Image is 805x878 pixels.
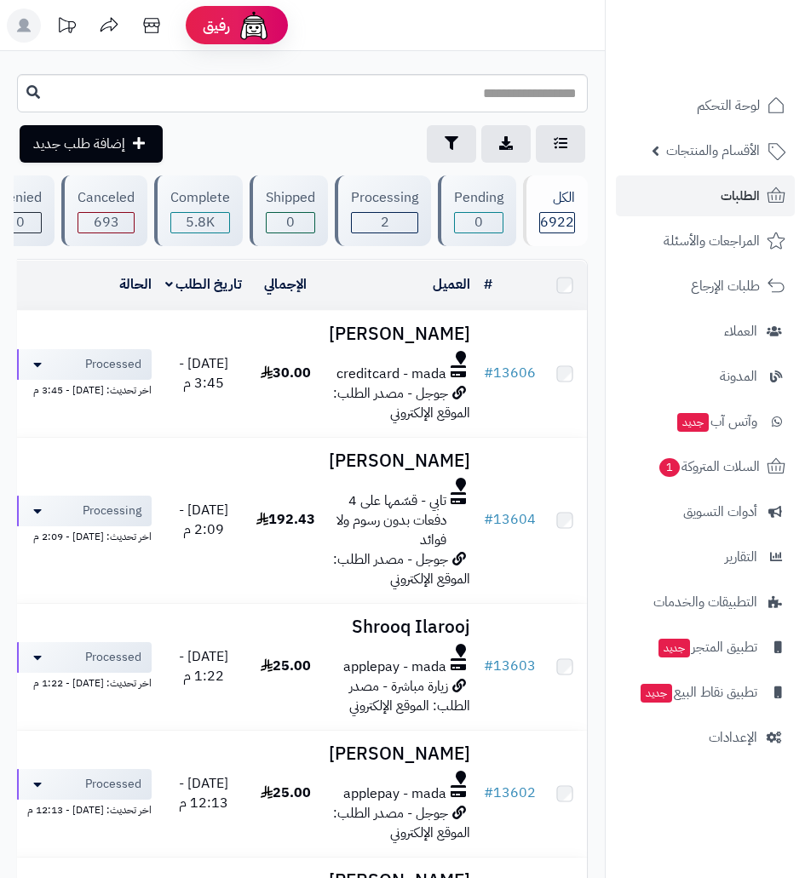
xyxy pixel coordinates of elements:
span: [DATE] - 2:09 م [179,500,228,540]
span: تطبيق المتجر [657,635,757,659]
a: السلات المتروكة1 [616,446,795,487]
a: الكل6922 [520,175,591,246]
span: Processed [85,356,141,373]
span: التقارير [725,545,757,569]
a: تحديثات المنصة [45,9,88,47]
span: تطبيق نقاط البيع [639,680,757,704]
span: رفيق [203,15,230,36]
div: 5831 [171,213,229,232]
span: 0 [455,213,503,232]
span: 1 [659,458,680,477]
span: طلبات الإرجاع [691,274,760,298]
span: applepay - mada [343,784,446,804]
span: لوحة التحكم [697,94,760,118]
span: [DATE] - 1:22 م [179,646,228,686]
h3: Shrooq Ilarooj [329,617,470,637]
div: Processing [351,188,418,208]
a: Pending 0 [434,175,520,246]
a: Complete 5.8K [151,175,246,246]
a: #13602 [484,783,536,803]
a: العملاء [616,311,795,352]
span: 25.00 [261,783,311,803]
span: جوجل - مصدر الطلب: الموقع الإلكتروني [333,549,470,589]
span: 2 [352,213,417,232]
span: 693 [78,213,134,232]
a: Canceled 693 [58,175,151,246]
a: #13606 [484,363,536,383]
a: لوحة التحكم [616,85,795,126]
span: جديد [658,639,690,657]
span: 0 [267,213,314,232]
span: 192.43 [256,509,315,530]
a: أدوات التسويق [616,491,795,532]
div: Pending [454,188,503,208]
span: الطلبات [721,184,760,208]
a: الإعدادات [616,717,795,758]
span: زيارة مباشرة - مصدر الطلب: الموقع الإلكتروني [349,676,470,716]
a: تطبيق المتجرجديد [616,627,795,668]
div: Shipped [266,188,315,208]
a: تاريخ الطلب [165,274,243,295]
a: المدونة [616,356,795,397]
span: أدوات التسويق [683,500,757,524]
span: 6922 [540,213,574,232]
span: العملاء [724,319,757,343]
span: Processing [83,502,141,519]
span: تابي - قسّمها على 4 دفعات بدون رسوم ولا فوائد [329,491,446,550]
span: Processed [85,776,141,793]
span: # [484,656,493,676]
span: الأقسام والمنتجات [666,139,760,163]
span: [DATE] - 3:45 م [179,353,228,393]
span: applepay - mada [343,657,446,677]
span: الإعدادات [709,726,757,749]
a: Shipped 0 [246,175,331,246]
span: # [484,509,493,530]
div: اخر تحديث: [DATE] - 1:22 م [15,673,152,691]
div: اخر تحديث: [DATE] - 12:13 م [15,800,152,818]
span: جديد [641,684,672,703]
span: 25.00 [261,656,311,676]
span: وآتس آب [676,410,757,433]
a: التطبيقات والخدمات [616,582,795,623]
span: المدونة [720,364,757,388]
span: السلات المتروكة [658,455,760,479]
a: تطبيق نقاط البيعجديد [616,672,795,713]
a: # [484,274,492,295]
a: Processing 2 [331,175,434,246]
a: الحالة [119,274,152,295]
span: جوجل - مصدر الطلب: الموقع الإلكتروني [333,803,470,843]
h3: [PERSON_NAME] [329,451,470,471]
a: العميل [433,274,470,295]
span: 30.00 [261,363,311,383]
img: logo-2.png [689,42,789,77]
a: وآتس آبجديد [616,401,795,442]
a: طلبات الإرجاع [616,266,795,307]
h3: [PERSON_NAME] [329,324,470,344]
div: اخر تحديث: [DATE] - 2:09 م [15,526,152,544]
img: ai-face.png [237,9,271,43]
div: Canceled [78,188,135,208]
span: جديد [677,413,709,432]
div: الكل [539,188,575,208]
div: اخر تحديث: [DATE] - 3:45 م [15,380,152,398]
div: Complete [170,188,230,208]
span: # [484,783,493,803]
a: الطلبات [616,175,795,216]
span: إضافة طلب جديد [33,134,125,154]
span: 5.8K [171,213,229,232]
a: إضافة طلب جديد [20,125,163,163]
span: # [484,363,493,383]
a: المراجعات والأسئلة [616,221,795,261]
a: #13604 [484,509,536,530]
span: [DATE] - 12:13 م [179,773,228,813]
a: #13603 [484,656,536,676]
span: المراجعات والأسئلة [664,229,760,253]
span: التطبيقات والخدمات [653,590,757,614]
a: الإجمالي [264,274,307,295]
h3: [PERSON_NAME] [329,744,470,764]
span: جوجل - مصدر الطلب: الموقع الإلكتروني [333,383,470,423]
